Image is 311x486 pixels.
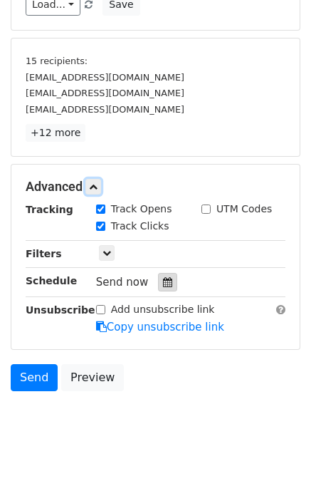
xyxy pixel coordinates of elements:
a: +12 more [26,124,85,142]
label: Track Clicks [111,219,169,234]
small: 15 recipients: [26,56,88,66]
h5: Advanced [26,179,285,195]
a: Copy unsubscribe link [96,321,224,334]
label: UTM Codes [216,202,272,217]
strong: Schedule [26,275,77,286]
label: Track Opens [111,202,172,217]
a: Send [11,364,58,391]
small: [EMAIL_ADDRESS][DOMAIN_NAME] [26,88,184,98]
strong: Unsubscribe [26,304,95,316]
iframe: Chat Widget [240,418,311,486]
span: Send now [96,276,149,289]
strong: Tracking [26,204,73,215]
small: [EMAIL_ADDRESS][DOMAIN_NAME] [26,104,184,115]
strong: Filters [26,248,62,259]
label: Add unsubscribe link [111,302,215,317]
a: Preview [61,364,124,391]
small: [EMAIL_ADDRESS][DOMAIN_NAME] [26,72,184,83]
